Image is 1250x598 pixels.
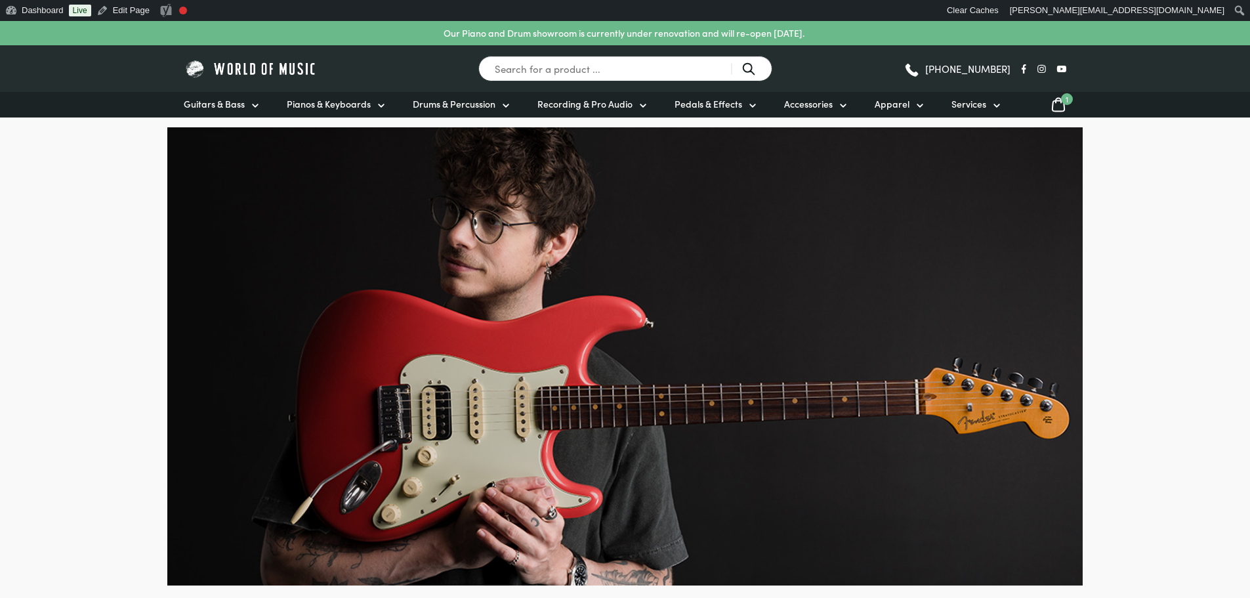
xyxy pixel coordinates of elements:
input: Search for a product ... [478,56,772,81]
span: Drums & Percussion [413,97,495,111]
div: Needs improvement [179,7,187,14]
a: [PHONE_NUMBER] [904,59,1010,79]
span: [PHONE_NUMBER] [925,64,1010,74]
span: Services [951,97,986,111]
span: Accessories [784,97,833,111]
span: Pianos & Keyboards [287,97,371,111]
span: Guitars & Bass [184,97,245,111]
span: Pedals & Effects [675,97,742,111]
img: Fender-Ultraluxe-Hero [167,127,1083,586]
img: World of Music [184,58,318,79]
span: Apparel [875,97,909,111]
a: Live [69,5,91,16]
p: Our Piano and Drum showroom is currently under renovation and will re-open [DATE]. [444,26,804,40]
span: Recording & Pro Audio [537,97,633,111]
span: 1 [1061,93,1073,105]
iframe: Chat with our support team [1191,539,1250,598]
